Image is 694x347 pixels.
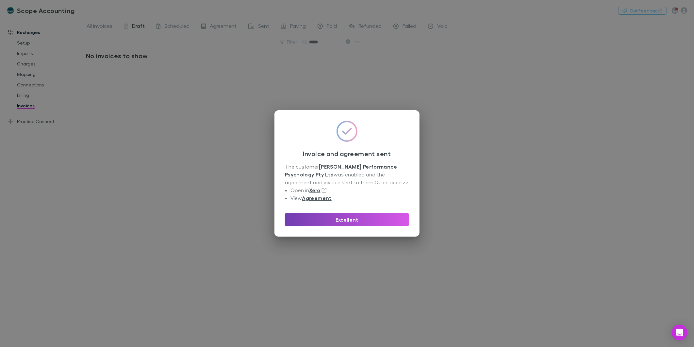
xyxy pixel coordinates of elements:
h3: Invoice and agreement sent [285,150,409,157]
a: Xero [309,187,321,193]
button: Excellent [285,213,409,226]
div: Open Intercom Messenger [672,325,687,340]
li: View [291,194,409,202]
li: Open in [291,186,409,194]
strong: [PERSON_NAME] Performance Psychology Pty Ltd [285,163,399,178]
div: The customer was enabled and the agreement and invoice sent to them. Quick access: [285,163,409,202]
img: GradientCheckmarkIcon.svg [337,121,357,142]
a: Agreement [302,195,332,201]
